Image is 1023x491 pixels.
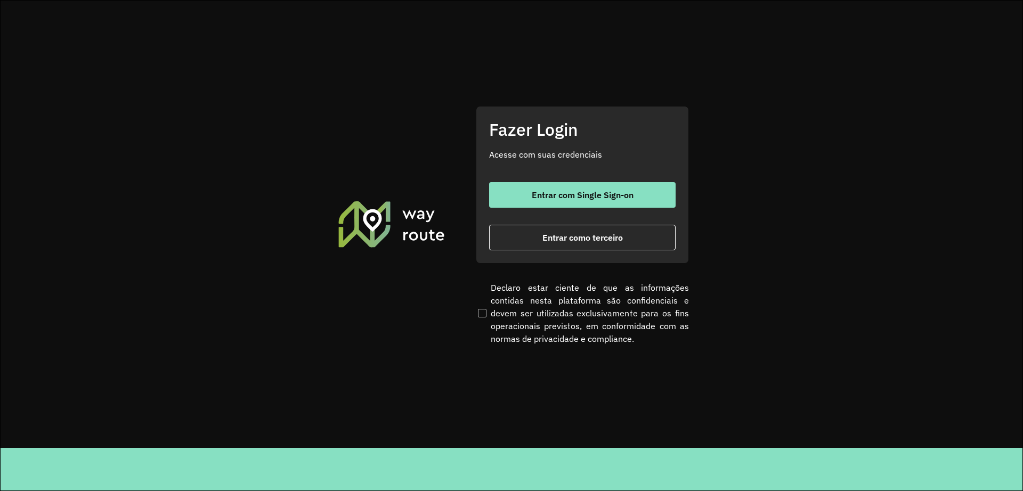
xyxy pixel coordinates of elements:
h2: Fazer Login [489,119,676,140]
img: Roteirizador AmbevTech [337,200,446,249]
span: Entrar com Single Sign-on [532,191,634,199]
button: button [489,182,676,208]
button: button [489,225,676,250]
span: Entrar como terceiro [542,233,623,242]
p: Acesse com suas credenciais [489,148,676,161]
label: Declaro estar ciente de que as informações contidas nesta plataforma são confidenciais e devem se... [476,281,689,345]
